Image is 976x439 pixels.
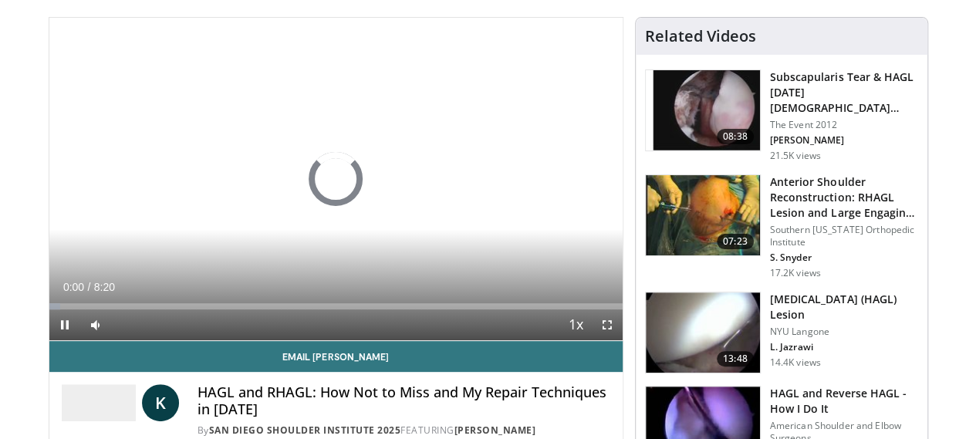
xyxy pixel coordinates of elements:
img: 318915_0003_1.png.150x105_q85_crop-smart_upscale.jpg [646,292,760,373]
h4: Related Videos [645,27,756,46]
span: 07:23 [717,234,754,249]
p: L. Jazrawi [770,341,918,353]
h3: HAGL and Reverse HAGL - How I Do It [770,386,918,417]
span: 13:48 [717,351,754,366]
span: 08:38 [717,129,754,144]
span: 8:20 [94,281,115,293]
h4: HAGL and RHAGL: How Not to Miss and My Repair Techniques in [DATE] [198,384,610,417]
button: Playback Rate [561,309,592,340]
div: Progress Bar [49,303,623,309]
button: Fullscreen [592,309,623,340]
video-js: Video Player [49,18,623,341]
p: 17.2K views [770,267,821,279]
p: [PERSON_NAME] [770,134,918,147]
div: By FEATURING [198,424,610,437]
p: 14.4K views [770,356,821,369]
p: Southern [US_STATE] Orthopedic Institute [770,224,918,248]
a: K [142,384,179,421]
a: San Diego Shoulder Institute 2025 [209,424,401,437]
p: The Event 2012 [770,119,918,131]
span: 0:00 [63,281,84,293]
a: Email [PERSON_NAME] [49,341,623,372]
button: Pause [49,309,80,340]
a: [PERSON_NAME] [454,424,536,437]
a: 08:38 Subscapularis Tear & HAGL [DATE][DEMOGRAPHIC_DATA] Athlete The Event 2012 [PERSON_NAME] 21.... [645,69,918,162]
a: 13:48 [MEDICAL_DATA] (HAGL) Lesion NYU Langone L. Jazrawi 14.4K views [645,292,918,373]
p: S. Snyder [770,252,918,264]
img: San Diego Shoulder Institute 2025 [62,384,136,421]
a: 07:23 Anterior Shoulder Reconstruction: RHAGL Lesion and Large Engaging Hi… Southern [US_STATE] O... [645,174,918,279]
p: NYU Langone [770,326,918,338]
h3: [MEDICAL_DATA] (HAGL) Lesion [770,292,918,322]
p: 21.5K views [770,150,821,162]
img: eolv1L8ZdYrFVOcH4xMDoxOjBrO-I4W8.150x105_q85_crop-smart_upscale.jpg [646,175,760,255]
span: / [88,281,91,293]
h3: Subscapularis Tear & HAGL [DATE][DEMOGRAPHIC_DATA] Athlete [770,69,918,116]
button: Mute [80,309,111,340]
h3: Anterior Shoulder Reconstruction: RHAGL Lesion and Large Engaging Hi… [770,174,918,221]
img: 5SPjETdNCPS-ZANX4xMDoxOjB1O8AjAz_2.150x105_q85_crop-smart_upscale.jpg [646,70,760,150]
